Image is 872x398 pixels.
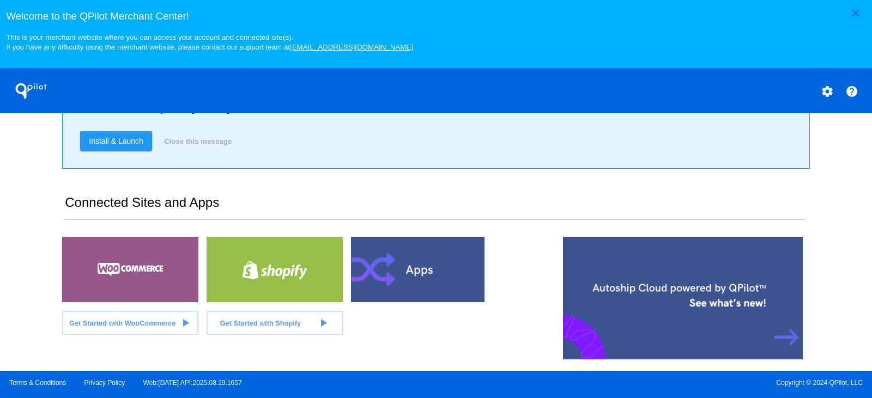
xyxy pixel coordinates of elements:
[161,131,235,151] button: Close this message
[84,379,125,387] a: Privacy Policy
[6,10,865,22] h3: Welcome to the QPilot Merchant Center!
[845,85,858,98] mat-icon: help
[317,316,330,329] mat-icon: play_arrow
[6,33,413,51] small: This is your merchant website where you can access your account and connected site(s). If you hav...
[65,195,804,219] h2: Connected Sites and Apps
[62,311,198,335] a: Get Started with WooCommerce
[445,379,863,387] span: Copyright © 2024 QPilot, LLC
[89,137,143,145] span: Install & Launch
[849,7,862,20] mat-icon: close
[9,80,53,102] h1: QPilot
[207,311,343,335] a: Get Started with Shopify
[69,319,175,327] span: Get Started with WooCommerce
[220,319,301,327] span: Get Started with Shopify
[179,316,192,329] mat-icon: play_arrow
[143,379,242,387] a: Web:[DATE] API:2025.08.19.1657
[9,379,66,387] a: Terms & Conditions
[821,85,834,98] mat-icon: settings
[80,131,152,151] a: Install & Launch
[290,43,413,51] a: [EMAIL_ADDRESS][DOMAIN_NAME]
